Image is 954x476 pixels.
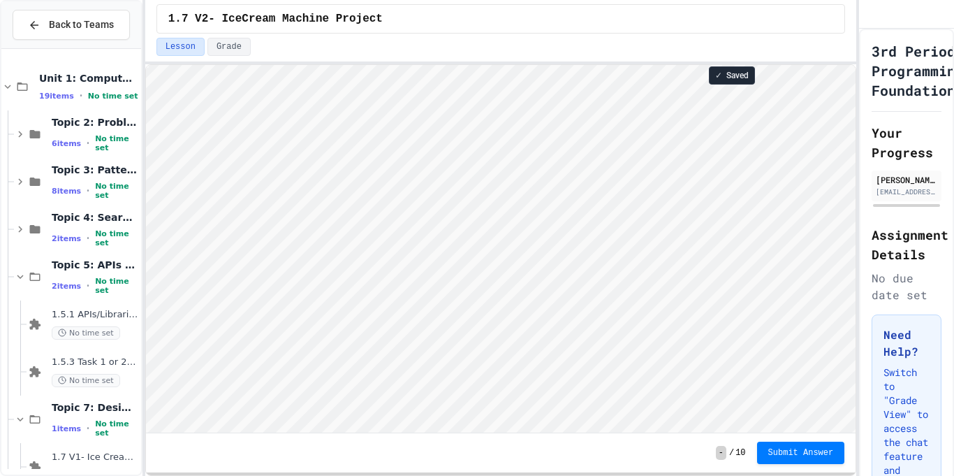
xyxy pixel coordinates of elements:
[872,225,941,264] h2: Assignment Details
[52,452,138,463] span: 1.7 V1- Ice Cream Machine
[52,211,138,224] span: Topic 4: Search/Sort Algorithims & Algorithimic Efficency
[52,234,81,243] span: 2 items
[52,309,138,321] span: 1.5.1 APIs/Libraries
[87,185,89,196] span: •
[883,326,930,360] h3: Need Help?
[95,182,138,200] span: No time set
[95,419,138,438] span: No time set
[95,229,138,247] span: No time set
[716,446,726,460] span: -
[95,134,138,152] span: No time set
[87,138,89,149] span: •
[52,424,81,433] span: 1 items
[87,423,89,434] span: •
[52,356,138,368] span: 1.5.3 Task 1 or 2 Selection
[726,70,749,81] span: Saved
[95,277,138,295] span: No time set
[80,90,82,101] span: •
[88,92,138,101] span: No time set
[52,326,120,340] span: No time set
[876,187,937,197] div: [EMAIL_ADDRESS][DOMAIN_NAME]
[168,10,383,27] span: 1.7 V2- IceCream Machine Project
[729,447,734,459] span: /
[52,187,81,196] span: 8 items
[52,139,81,148] span: 6 items
[146,65,856,433] iframe: Snap! Programming Environment
[872,270,941,303] div: No due date set
[715,70,722,81] span: ✓
[156,38,205,56] button: Lesson
[13,10,130,40] button: Back to Teams
[757,442,845,464] button: Submit Answer
[52,401,138,414] span: Topic 7: Designing & Simulating Solutions
[49,17,114,32] span: Back to Teams
[39,92,74,101] span: 19 items
[87,280,89,291] span: •
[52,374,120,387] span: No time set
[39,72,138,85] span: Unit 1: Computational Thinking & Problem Solving
[52,164,138,176] span: Topic 3: Pattern Recognition and Abstraction
[52,282,81,291] span: 2 items
[52,116,138,129] span: Topic 2: Problem Decomposition and Logic Structures
[876,173,937,186] div: [PERSON_NAME]
[872,123,941,162] h2: Your Progress
[52,259,138,271] span: Topic 5: APIs & Libraries
[87,233,89,244] span: •
[735,447,745,459] span: 10
[207,38,251,56] button: Grade
[768,447,834,459] span: Submit Answer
